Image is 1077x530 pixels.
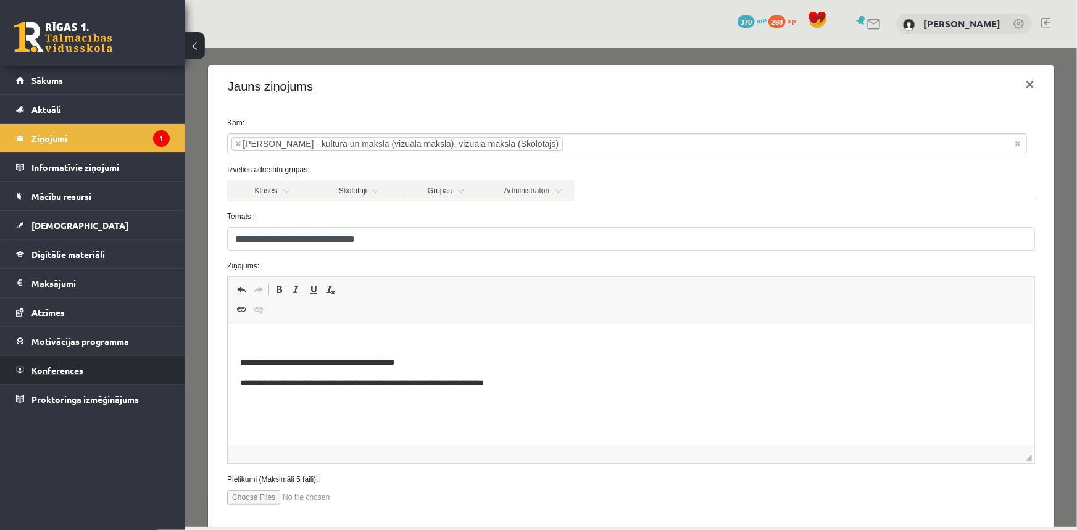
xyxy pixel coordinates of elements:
[216,133,302,154] a: Grupas
[768,15,786,28] span: 288
[51,90,56,102] span: ×
[120,234,137,250] a: Underline (Ctrl+U)
[831,20,859,54] button: ×
[16,385,170,413] a: Proktoringa izmēģinājums
[16,182,170,210] a: Mācību resursi
[33,426,859,437] label: Pielikumi (Maksimāli 5 faili):
[16,240,170,268] a: Digitālie materiāli
[16,66,170,94] a: Sākums
[31,191,91,202] span: Mācību resursi
[31,220,128,231] span: [DEMOGRAPHIC_DATA]
[31,153,170,181] legend: Informatīvie ziņojumi
[16,153,170,181] a: Informatīvie ziņojumi
[31,394,139,405] span: Proktoringa izmēģinājums
[788,15,796,25] span: xp
[48,234,65,250] a: Undo (Ctrl+Z)
[31,336,129,347] span: Motivācijas programma
[46,89,378,103] li: Ilze Kolka - kultūra un māksla (vizuālā māksla), vizuālā māksla (Skolotājs)
[153,130,170,147] i: 1
[923,17,1000,30] a: [PERSON_NAME]
[48,254,65,270] a: Link (Ctrl+K)
[768,15,802,25] a: 288 xp
[16,269,170,297] a: Maksājumi
[33,164,859,175] label: Temats:
[31,124,170,152] legend: Ziņojumi
[841,407,847,413] span: Resize
[43,276,849,399] iframe: Editor, wiswyg-editor-47024821797140-1758181245-694
[31,75,63,86] span: Sākums
[31,307,65,318] span: Atzīmes
[303,133,389,154] a: Administratori
[33,70,859,81] label: Kam:
[16,211,170,239] a: [DEMOGRAPHIC_DATA]
[757,15,767,25] span: mP
[830,90,835,102] span: Noņemt visus vienumus
[31,365,83,376] span: Konferences
[43,30,128,48] h4: Jauns ziņojums
[31,104,61,115] span: Aktuāli
[33,213,859,224] label: Ziņojums:
[16,95,170,123] a: Aktuāli
[738,15,767,25] a: 370 mP
[102,234,120,250] a: Italic (Ctrl+I)
[903,19,915,31] img: Ingus Riciks
[33,117,859,128] label: Izvēlies adresātu grupas:
[31,249,105,260] span: Digitālie materiāli
[16,356,170,384] a: Konferences
[65,234,82,250] a: Redo (Ctrl+Y)
[137,234,154,250] a: Remove Format
[738,15,755,28] span: 370
[14,22,112,52] a: Rīgas 1. Tālmācības vidusskola
[31,269,170,297] legend: Maksājumi
[16,124,170,152] a: Ziņojumi1
[42,133,128,154] a: Klases
[129,133,215,154] a: Skolotāji
[85,234,102,250] a: Bold (Ctrl+B)
[16,327,170,355] a: Motivācijas programma
[65,254,82,270] a: Unlink
[16,298,170,326] a: Atzīmes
